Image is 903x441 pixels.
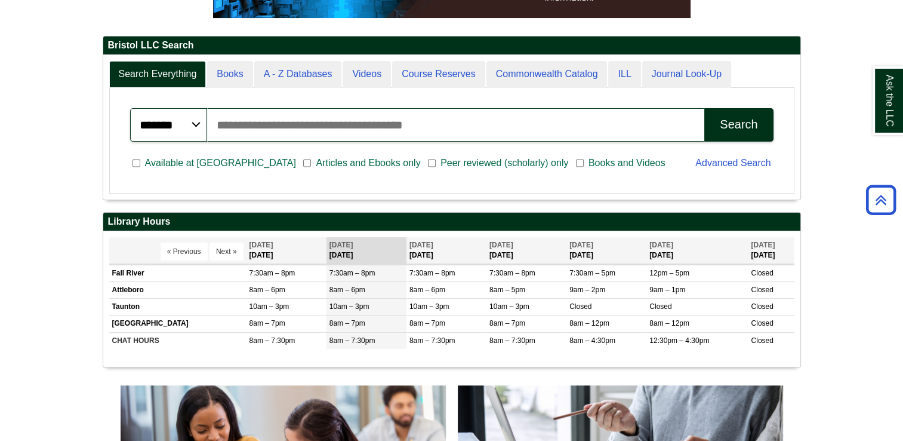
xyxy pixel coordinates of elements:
div: Search [720,118,757,131]
span: [DATE] [329,241,353,249]
span: 10am – 3pm [329,302,369,311]
input: Peer reviewed (scholarly) only [428,158,436,169]
a: Search Everything [109,61,207,88]
button: Search [704,108,773,142]
span: 7:30am – 8pm [489,269,535,277]
span: Closed [751,269,773,277]
span: Closed [751,302,773,311]
span: Closed [569,302,591,311]
span: Closed [751,319,773,327]
span: Articles and Ebooks only [311,156,425,170]
span: Closed [751,286,773,294]
span: 8am – 6pm [249,286,285,294]
span: 8am – 7:30pm [489,336,535,345]
span: [DATE] [649,241,673,249]
h2: Bristol LLC Search [103,36,800,55]
th: [DATE] [748,237,794,264]
th: [DATE] [566,237,646,264]
th: [DATE] [326,237,406,264]
td: [GEOGRAPHIC_DATA] [109,316,246,332]
span: 7:30am – 8pm [249,269,295,277]
span: 10am – 3pm [409,302,449,311]
span: 8am – 12pm [649,319,689,327]
span: [DATE] [489,241,513,249]
th: [DATE] [646,237,748,264]
td: Taunton [109,299,246,316]
h2: Library Hours [103,213,800,231]
button: Next » [209,243,244,261]
span: [DATE] [409,241,433,249]
span: 8am – 4:30pm [569,336,615,345]
span: 8am – 7:30pm [409,336,455,345]
span: 8am – 7:30pm [329,336,375,345]
span: 8am – 7pm [249,319,285,327]
span: 8am – 7pm [409,319,445,327]
span: [DATE] [249,241,273,249]
span: 10am – 3pm [249,302,289,311]
a: Videos [343,61,391,88]
a: A - Z Databases [254,61,342,88]
td: Fall River [109,265,246,281]
td: Attleboro [109,282,246,299]
span: Available at [GEOGRAPHIC_DATA] [140,156,301,170]
span: 10am – 3pm [489,302,529,311]
span: 8am – 7:30pm [249,336,295,345]
span: Peer reviewed (scholarly) only [436,156,573,170]
th: [DATE] [486,237,566,264]
span: 9am – 1pm [649,286,685,294]
td: CHAT HOURS [109,332,246,349]
span: 8am – 7pm [329,319,365,327]
input: Books and Videos [576,158,584,169]
span: Closed [649,302,671,311]
span: 8am – 6pm [409,286,445,294]
span: 7:30am – 8pm [329,269,375,277]
a: Back to Top [862,192,900,208]
input: Articles and Ebooks only [303,158,311,169]
input: Available at [GEOGRAPHIC_DATA] [132,158,140,169]
a: Books [207,61,252,88]
a: Course Reserves [392,61,485,88]
span: 7:30am – 8pm [409,269,455,277]
a: Journal Look-Up [642,61,731,88]
span: 12:30pm – 4:30pm [649,336,709,345]
span: 8am – 6pm [329,286,365,294]
th: [DATE] [406,237,486,264]
span: 9am – 2pm [569,286,605,294]
span: 7:30am – 5pm [569,269,615,277]
span: 8am – 7pm [489,319,525,327]
a: Advanced Search [695,158,771,168]
span: Closed [751,336,773,345]
button: « Previous [161,243,208,261]
span: 8am – 12pm [569,319,609,327]
span: [DATE] [751,241,775,249]
a: ILL [608,61,640,88]
span: 12pm – 5pm [649,269,689,277]
span: Books and Videos [584,156,670,170]
th: [DATE] [246,237,326,264]
a: Commonwealth Catalog [486,61,608,88]
span: 8am – 5pm [489,286,525,294]
span: [DATE] [569,241,593,249]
